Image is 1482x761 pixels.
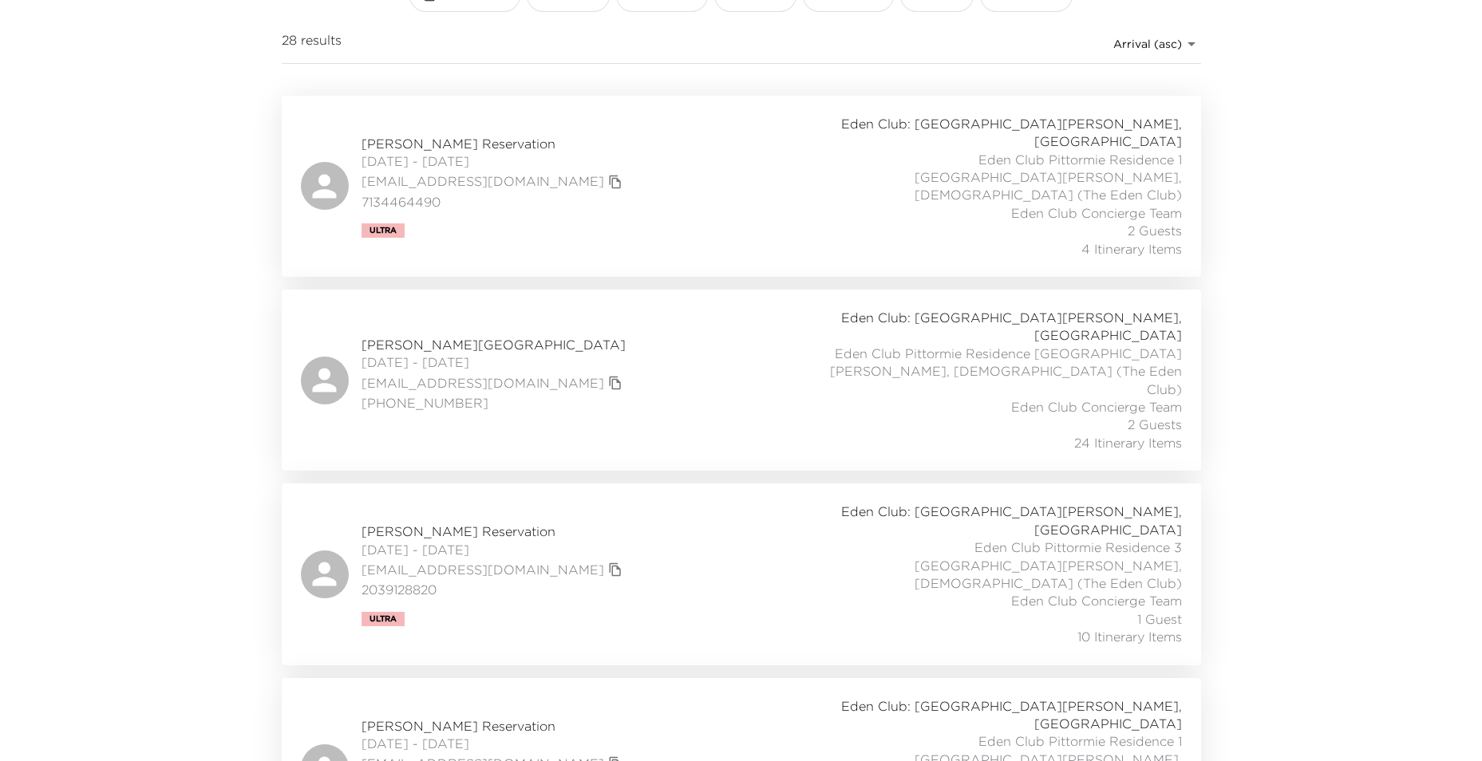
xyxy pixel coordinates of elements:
span: 28 results [282,31,342,57]
span: [PERSON_NAME] Reservation [362,717,626,735]
span: [DATE] - [DATE] [362,353,626,371]
a: [EMAIL_ADDRESS][DOMAIN_NAME] [362,172,604,190]
button: copy primary member email [604,372,626,394]
span: 4 Itinerary Items [1081,240,1182,258]
span: 1 Guest [1137,610,1182,628]
button: copy primary member email [604,558,626,581]
span: Eden Club Concierge Team [1011,398,1182,416]
a: [PERSON_NAME][GEOGRAPHIC_DATA][DATE] - [DATE][EMAIL_ADDRESS][DOMAIN_NAME]copy primary member emai... [282,290,1201,471]
span: 2 Guests [1128,416,1182,433]
span: 24 Itinerary Items [1074,434,1182,451]
span: [PERSON_NAME][GEOGRAPHIC_DATA] [362,336,626,353]
span: Eden Club Pittormie Residence [GEOGRAPHIC_DATA][PERSON_NAME], [DEMOGRAPHIC_DATA] (The Eden Club) [829,345,1182,398]
span: [DATE] - [DATE] [362,152,626,170]
span: [PHONE_NUMBER] [362,394,626,412]
span: [DATE] - [DATE] [362,735,626,752]
a: [PERSON_NAME] Reservation[DATE] - [DATE][EMAIL_ADDRESS][DOMAIN_NAME]copy primary member email7134... [282,96,1201,277]
span: Eden Club Concierge Team [1011,592,1182,609]
a: [EMAIL_ADDRESS][DOMAIN_NAME] [362,561,604,578]
button: copy primary member email [604,171,626,193]
span: 2039128820 [362,581,626,598]
span: Eden Club: [GEOGRAPHIC_DATA][PERSON_NAME], [GEOGRAPHIC_DATA] [829,115,1182,151]
span: 7134464490 [362,193,626,211]
a: [PERSON_NAME] Reservation[DATE] - [DATE][EMAIL_ADDRESS][DOMAIN_NAME]copy primary member email2039... [282,483,1201,664]
span: Eden Club: [GEOGRAPHIC_DATA][PERSON_NAME], [GEOGRAPHIC_DATA] [829,697,1182,733]
span: Ultra [370,226,397,235]
span: [PERSON_NAME] Reservation [362,522,626,540]
span: Eden Club Concierge Team [1011,204,1182,222]
span: Eden Club Pittormie Residence 1 [GEOGRAPHIC_DATA][PERSON_NAME], [DEMOGRAPHIC_DATA] (The Eden Club) [829,151,1182,204]
span: [PERSON_NAME] Reservation [362,135,626,152]
a: [EMAIL_ADDRESS][DOMAIN_NAME] [362,374,604,392]
span: Arrival (asc) [1113,37,1182,51]
span: Eden Club Pittormie Residence 3 [GEOGRAPHIC_DATA][PERSON_NAME], [DEMOGRAPHIC_DATA] (The Eden Club) [829,538,1182,592]
span: Eden Club: [GEOGRAPHIC_DATA][PERSON_NAME], [GEOGRAPHIC_DATA] [829,503,1182,538]
span: [DATE] - [DATE] [362,541,626,558]
span: Eden Club: [GEOGRAPHIC_DATA][PERSON_NAME], [GEOGRAPHIC_DATA] [829,309,1182,345]
span: Ultra [370,614,397,624]
span: 2 Guests [1128,222,1182,239]
span: 10 Itinerary Items [1077,628,1182,645]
